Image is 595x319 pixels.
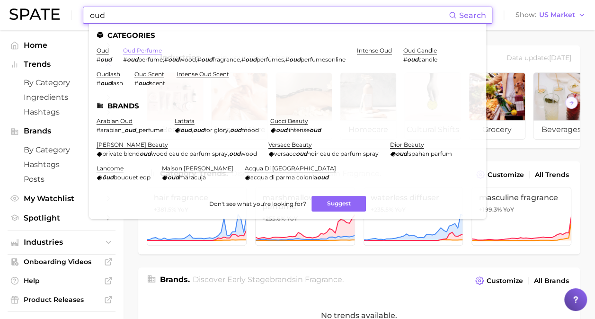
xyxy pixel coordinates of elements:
[8,105,115,119] a: Hashtags
[487,277,523,285] span: Customize
[532,275,571,287] a: All Brands
[123,47,162,54] a: oud perfume
[193,126,204,133] em: oud
[276,126,287,133] em: oud
[24,295,99,304] span: Product Releases
[180,126,192,133] em: oud
[8,255,115,269] a: Onboarding Videos
[24,175,99,184] span: Posts
[503,206,514,213] span: YoY
[177,71,229,78] a: intense oud scent
[407,150,452,157] span: ispahan parfum
[162,165,233,172] a: maison [PERSON_NAME]
[138,56,163,63] span: perfume
[97,80,100,87] span: #
[289,56,301,63] em: oud
[127,56,138,63] em: oud
[471,187,571,246] a: masculine fragrance+199.3% YoY
[136,126,163,133] span: _perfume
[24,60,99,69] span: Trends
[488,171,524,179] span: Customize
[134,71,164,78] a: oud scent
[539,12,575,18] span: US Market
[179,56,196,63] span: wood
[24,78,99,87] span: by Category
[193,275,344,284] span: Discover Early Stage brands in .
[268,141,312,148] a: versace beauty
[534,277,569,285] span: All Brands
[262,215,285,222] span: +255.6%
[209,200,306,207] span: Don't see what you're looking for?
[241,56,245,63] span: #
[274,150,296,157] span: versace
[168,56,179,63] em: oud
[151,150,228,157] span: wood eau de parfum spray
[296,150,307,157] em: oud
[396,150,407,157] em: oud
[8,211,115,225] a: Spotlight
[229,150,240,157] em: oud
[100,80,112,87] em: oud
[150,80,165,87] span: scent
[89,7,449,23] input: Search here for a brand, industry, or ingredient
[8,38,115,53] a: Home
[307,150,379,157] span: noir eau de parfum spray
[102,174,114,181] em: ôud
[123,56,127,63] span: #
[97,150,257,157] div: ,
[250,174,317,181] span: acqua di parma colonia
[533,120,589,139] span: beverages
[112,80,123,87] span: lash
[403,47,437,54] a: oud candle
[24,194,99,203] span: My Watchlist
[24,41,99,50] span: Home
[533,72,590,140] a: beverages
[134,80,138,87] span: #
[8,274,115,288] a: Help
[9,9,60,20] img: SPATE
[123,56,346,63] div: , , , ,
[24,145,99,154] span: by Category
[390,141,424,148] a: dior beauty
[97,71,120,78] a: oudlash
[213,56,240,63] span: fragrance
[8,235,115,249] button: Industries
[114,174,151,181] span: bouquet edp
[479,193,564,202] span: masculine fragrance
[24,107,99,116] span: Hashtags
[8,90,115,105] a: Ingredients
[97,56,100,63] span: #
[124,126,136,133] em: oud
[97,31,479,39] li: Categories
[535,171,569,179] span: All Trends
[8,157,115,172] a: Hashtags
[357,47,392,54] a: intense oud
[201,56,213,63] em: oud
[515,12,536,18] span: Show
[164,56,168,63] span: #
[469,72,525,140] a: grocery
[8,191,115,206] a: My Watchlist
[533,168,571,181] a: All Trends
[459,11,486,20] span: Search
[479,206,501,213] span: +199.3%
[24,93,99,102] span: Ingredients
[301,56,346,63] span: perfumesonline
[245,165,336,172] a: acqua di [GEOGRAPHIC_DATA]
[97,165,124,172] a: lancome
[469,120,525,139] span: grocery
[24,238,99,247] span: Industries
[179,174,206,181] span: maracuja
[160,275,190,284] span: Brands .
[474,168,526,181] button: Customize
[230,126,241,133] em: oud
[305,275,342,284] span: fragrance
[97,47,109,54] a: oud
[473,274,525,287] button: Customize
[403,56,407,63] span: #
[24,127,99,135] span: Brands
[418,56,437,63] span: candle
[97,102,479,110] li: Brands
[204,126,229,133] span: for glory
[270,117,308,124] a: gucci beauty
